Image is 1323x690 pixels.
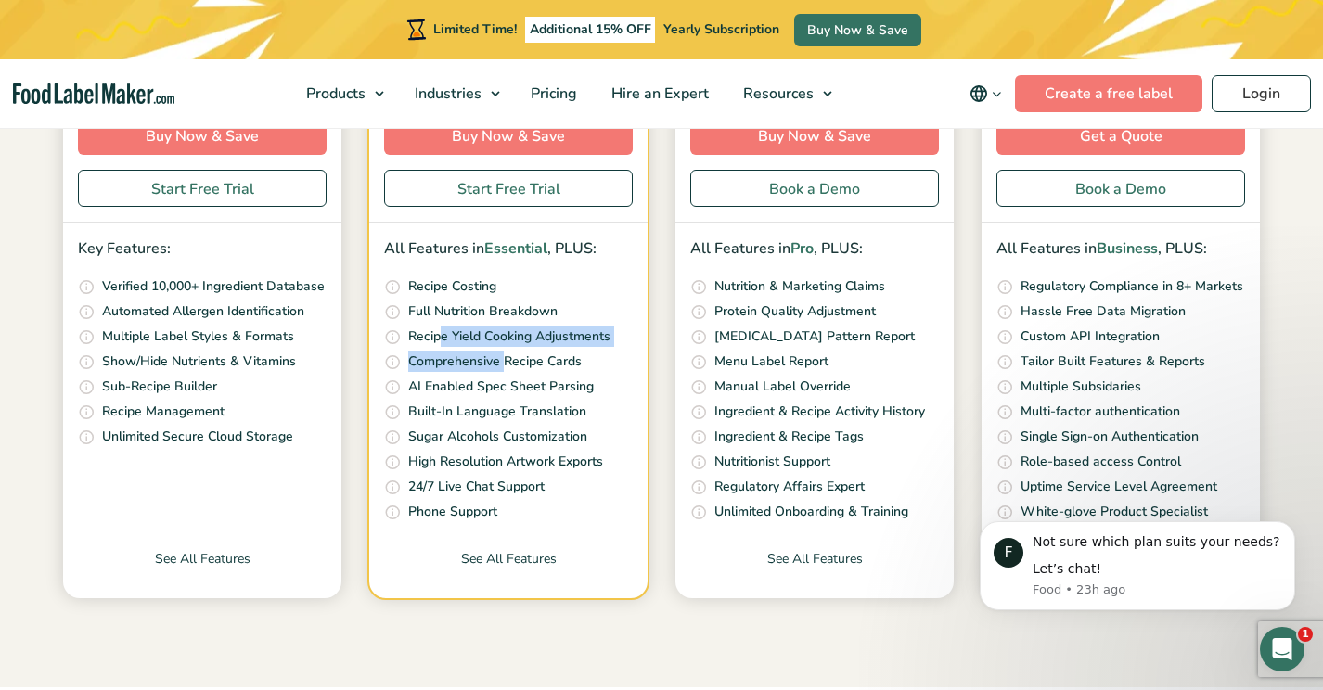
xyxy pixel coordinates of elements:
a: Products [289,59,393,128]
p: Hassle Free Data Migration [1021,301,1186,322]
p: Built-In Language Translation [408,402,586,422]
p: Role-based access Control [1021,452,1181,472]
p: Key Features: [78,237,327,262]
p: Ingredient & Recipe Activity History [714,402,925,422]
span: Resources [738,83,816,104]
span: Limited Time! [433,20,517,38]
span: Hire an Expert [606,83,711,104]
a: Start Free Trial [384,170,633,207]
p: Regulatory Compliance in 8+ Markets [1021,276,1243,297]
span: Yearly Subscription [663,20,779,38]
p: Phone Support [408,502,497,522]
p: All Features in , PLUS: [384,237,633,262]
p: Multi-factor authentication [1021,402,1180,422]
p: Automated Allergen Identification [102,301,304,322]
span: Pricing [525,83,579,104]
a: Buy Now & Save [384,118,633,155]
a: Book a Demo [996,170,1245,207]
a: See All Features [63,549,341,598]
p: Multiple Label Styles & Formats [102,326,294,347]
p: Unlimited Onboarding & Training [714,502,908,522]
span: Industries [409,83,483,104]
a: Pricing [514,59,590,128]
iframe: Intercom notifications message [952,493,1323,640]
a: See All Features [675,549,954,598]
p: Regulatory Affairs Expert [714,477,865,497]
a: Buy Now & Save [690,118,939,155]
a: Buy Now & Save [794,14,921,46]
p: Sugar Alcohols Customization [408,427,587,447]
a: See All Features [369,549,648,598]
span: 1 [1298,627,1313,642]
p: Nutritionist Support [714,452,830,472]
p: Uptime Service Level Agreement [1021,477,1217,497]
p: Multiple Subsidaries [1021,377,1141,397]
p: Recipe Yield Cooking Adjustments [408,326,610,347]
a: Industries [398,59,509,128]
p: All Features in , PLUS: [690,237,939,262]
p: Sub-Recipe Builder [102,377,217,397]
a: Start Free Trial [78,170,327,207]
p: All Features in , PLUS: [996,237,1245,262]
p: Recipe Management [102,402,225,422]
a: Get a Quote [996,118,1245,155]
a: Buy Now & Save [78,118,327,155]
p: Manual Label Override [714,377,851,397]
p: Single Sign-on Authentication [1021,427,1199,447]
p: 24/7 Live Chat Support [408,477,545,497]
p: Tailor Built Features & Reports [1021,351,1205,372]
span: Additional 15% OFF [525,17,656,43]
p: Comprehensive Recipe Cards [408,351,582,372]
a: Hire an Expert [595,59,722,128]
p: Show/Hide Nutrients & Vitamins [102,351,296,372]
p: Verified 10,000+ Ingredient Database [102,276,325,297]
p: Unlimited Secure Cloud Storage [102,427,293,447]
iframe: Intercom live chat [1260,627,1304,671]
p: Menu Label Report [714,351,828,372]
p: High Resolution Artwork Exports [408,452,603,472]
a: Book a Demo [690,170,939,207]
span: Essential [484,238,547,259]
p: [MEDICAL_DATA] Pattern Report [714,326,915,347]
p: Custom API Integration [1021,326,1160,347]
span: Products [301,83,367,104]
p: AI Enabled Spec Sheet Parsing [408,377,594,397]
p: Ingredient & Recipe Tags [714,427,864,447]
span: Business [1097,238,1158,259]
p: Nutrition & Marketing Claims [714,276,885,297]
p: Protein Quality Adjustment [714,301,876,322]
p: Full Nutrition Breakdown [408,301,558,322]
a: Resources [726,59,841,128]
a: Login [1212,75,1311,112]
span: Pro [790,238,814,259]
a: Create a free label [1015,75,1202,112]
p: Recipe Costing [408,276,496,297]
